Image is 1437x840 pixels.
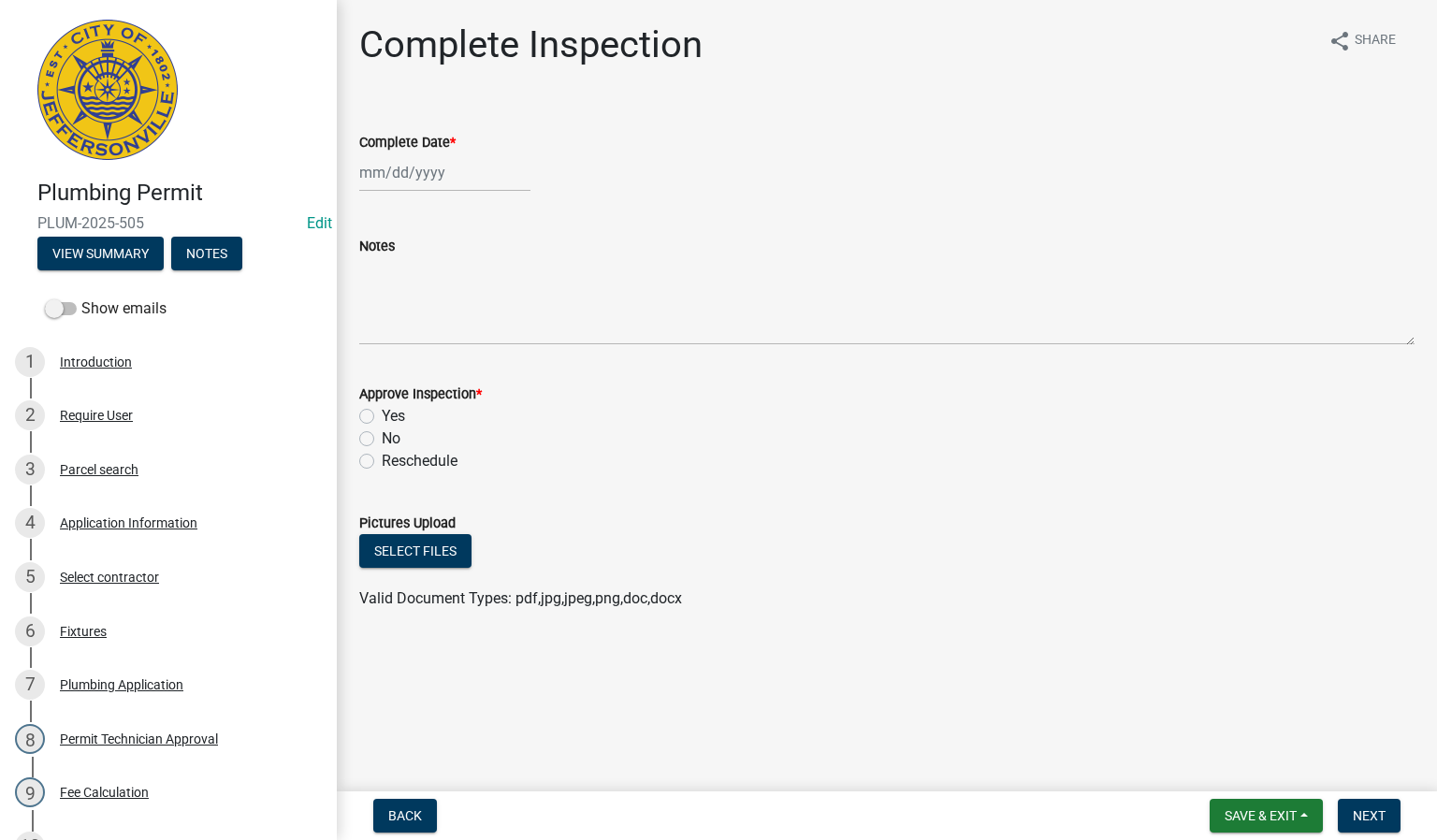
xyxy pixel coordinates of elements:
[373,799,437,833] button: Back
[37,214,299,232] span: PLUM-2025-505
[1314,22,1411,59] button: shareShare
[15,508,45,538] div: 4
[60,516,197,529] div: Application Information
[359,534,472,568] button: Select files
[60,355,132,369] div: Introduction
[37,247,164,262] wm-modal-confirm: Summary
[37,20,178,160] img: City of Jeffersonville, Indiana
[15,777,45,807] div: 9
[1355,30,1396,52] span: Share
[359,153,530,192] input: mm/dd/yyyy
[382,405,405,427] label: Yes
[307,214,332,232] wm-modal-confirm: Edit Application Number
[15,616,45,646] div: 6
[1338,799,1401,833] button: Next
[60,571,159,584] div: Select contractor
[15,400,45,430] div: 2
[60,625,107,638] div: Fixtures
[359,22,703,67] h1: Complete Inspection
[1328,30,1351,52] i: share
[382,450,457,472] label: Reschedule
[45,297,167,320] label: Show emails
[15,724,45,754] div: 8
[359,517,456,530] label: Pictures Upload
[1210,799,1323,833] button: Save & Exit
[60,732,218,746] div: Permit Technician Approval
[60,463,138,476] div: Parcel search
[15,562,45,592] div: 5
[15,347,45,377] div: 1
[60,786,149,799] div: Fee Calculation
[307,214,332,232] a: Edit
[37,237,164,270] button: View Summary
[359,137,456,150] label: Complete Date
[359,240,395,253] label: Notes
[1353,808,1386,823] span: Next
[60,678,183,691] div: Plumbing Application
[171,237,242,270] button: Notes
[359,388,482,401] label: Approve Inspection
[15,455,45,485] div: 3
[1225,808,1297,823] span: Save & Exit
[388,808,422,823] span: Back
[15,670,45,700] div: 7
[382,427,400,450] label: No
[171,247,242,262] wm-modal-confirm: Notes
[359,589,682,607] span: Valid Document Types: pdf,jpg,jpeg,png,doc,docx
[60,409,133,422] div: Require User
[37,180,322,207] h4: Plumbing Permit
